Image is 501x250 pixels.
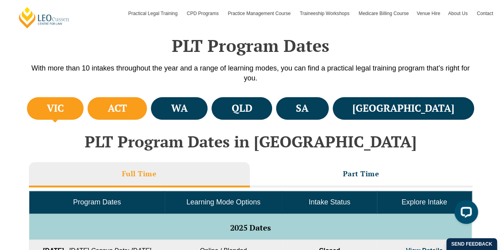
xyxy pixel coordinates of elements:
[18,6,70,29] a: [PERSON_NAME] Centre for Law
[124,2,183,25] a: Practical Legal Training
[473,2,497,25] a: Contact
[25,133,476,150] h2: PLT Program Dates in [GEOGRAPHIC_DATA]
[354,2,413,25] a: Medicare Billing Course
[352,102,454,115] h4: [GEOGRAPHIC_DATA]
[448,197,481,230] iframe: LiveChat chat widget
[231,102,252,115] h4: QLD
[108,102,127,115] h4: ACT
[73,198,121,206] span: Program Dates
[444,2,472,25] a: About Us
[25,36,476,55] h2: PLT Program Dates
[309,198,350,206] span: Intake Status
[402,198,447,206] span: Explore Intake
[343,169,379,178] h3: Part Time
[25,63,476,83] p: With more than 10 intakes throughout the year and a range of learning modes, you can find a pract...
[224,2,296,25] a: Practice Management Course
[47,102,64,115] h4: VIC
[230,222,271,233] span: 2025 Dates
[413,2,444,25] a: Venue Hire
[183,2,224,25] a: CPD Programs
[296,102,309,115] h4: SA
[122,169,157,178] h3: Full Time
[171,102,188,115] h4: WA
[187,198,261,206] span: Learning Mode Options
[296,2,354,25] a: Traineeship Workshops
